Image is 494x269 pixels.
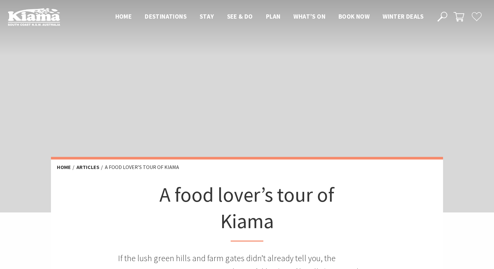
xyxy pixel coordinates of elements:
li: A food lover’s tour of Kiama [105,163,179,172]
img: Kiama Logo [8,8,60,26]
a: Articles [76,164,99,171]
span: Destinations [145,12,187,20]
span: Winter Deals [383,12,423,20]
nav: Main Menu [109,11,430,22]
h1: A food lover’s tour of Kiama [150,181,344,242]
span: What’s On [293,12,325,20]
span: See & Do [227,12,253,20]
span: Book now [338,12,370,20]
span: Plan [266,12,281,20]
a: Home [57,164,71,171]
span: Home [115,12,132,20]
span: Stay [200,12,214,20]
